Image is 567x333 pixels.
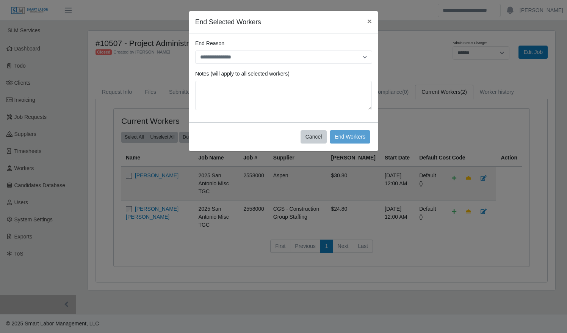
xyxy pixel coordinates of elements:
h5: End Selected Workers [195,17,261,27]
label: End Reason [195,39,224,47]
button: Cancel [301,130,327,144]
span: × [367,17,372,25]
button: End Workers [330,130,370,144]
label: Notes (will apply to all selected workers) [195,70,290,78]
button: × [361,11,378,31]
